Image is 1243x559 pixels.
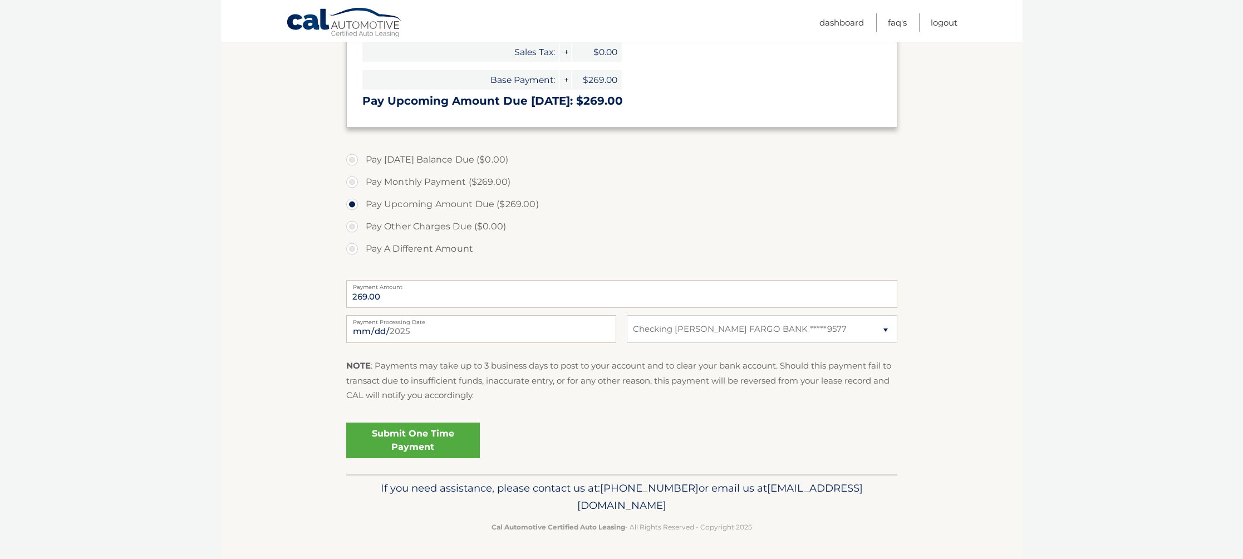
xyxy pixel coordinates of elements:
label: Payment Amount [346,280,897,289]
a: Cal Automotive [286,7,403,40]
label: Pay [DATE] Balance Due ($0.00) [346,149,897,171]
input: Payment Amount [346,280,897,308]
h3: Pay Upcoming Amount Due [DATE]: $269.00 [362,94,881,108]
a: Submit One Time Payment [346,423,480,458]
p: If you need assistance, please contact us at: or email us at [353,479,890,515]
a: Logout [931,13,957,32]
span: + [560,42,571,62]
label: Pay A Different Amount [346,238,897,260]
span: Sales Tax: [362,42,559,62]
span: $269.00 [572,70,622,90]
label: Pay Monthly Payment ($269.00) [346,171,897,193]
p: - All Rights Reserved - Copyright 2025 [353,521,890,533]
label: Pay Other Charges Due ($0.00) [346,215,897,238]
span: + [560,70,571,90]
strong: NOTE [346,360,371,371]
label: Pay Upcoming Amount Due ($269.00) [346,193,897,215]
a: Dashboard [819,13,864,32]
a: FAQ's [888,13,907,32]
label: Payment Processing Date [346,315,616,324]
input: Payment Date [346,315,616,343]
span: [PHONE_NUMBER] [600,482,699,494]
span: Base Payment: [362,70,559,90]
p: : Payments may take up to 3 business days to post to your account and to clear your bank account.... [346,359,897,403]
strong: Cal Automotive Certified Auto Leasing [492,523,625,531]
span: $0.00 [572,42,622,62]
